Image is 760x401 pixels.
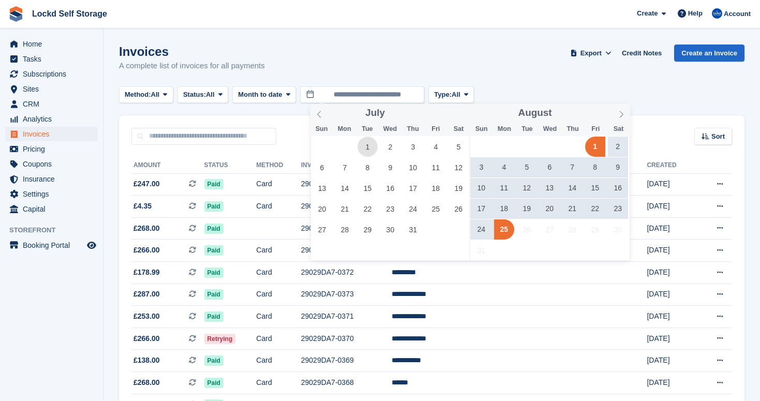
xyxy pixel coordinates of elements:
[310,126,333,132] span: Sun
[540,157,560,177] span: August 6, 2025
[470,126,493,132] span: Sun
[449,157,469,177] span: July 12, 2025
[647,284,696,306] td: [DATE]
[133,333,160,344] span: £266.00
[204,289,223,300] span: Paid
[204,157,257,174] th: Status
[518,108,552,118] span: August
[23,202,85,216] span: Capital
[133,355,160,366] span: £138.00
[256,372,301,394] td: Card
[637,8,658,19] span: Create
[568,44,614,62] button: Export
[647,262,696,284] td: [DATE]
[23,37,85,51] span: Home
[471,240,491,260] span: August 31, 2025
[8,6,24,22] img: stora-icon-8386f47178a22dfd0bd8f6a31ec36ba5ce8667c1dd55bd0f319d3a0aa187defe.svg
[449,199,469,219] span: July 26, 2025
[449,137,469,157] span: July 5, 2025
[23,82,85,96] span: Sites
[23,157,85,171] span: Coupons
[403,178,423,198] span: July 17, 2025
[5,238,98,253] a: menu
[380,219,400,240] span: July 30, 2025
[452,90,460,100] span: All
[493,126,516,132] span: Mon
[471,219,491,240] span: August 24, 2025
[5,202,98,216] a: menu
[647,372,696,394] td: [DATE]
[5,82,98,96] a: menu
[335,199,355,219] span: July 21, 2025
[256,240,301,262] td: Card
[607,126,630,132] span: Sat
[517,178,537,198] span: August 12, 2025
[335,219,355,240] span: July 28, 2025
[517,199,537,219] span: August 19, 2025
[23,172,85,186] span: Insurance
[357,219,378,240] span: July 29, 2025
[133,311,160,322] span: £253.00
[312,199,332,219] span: July 20, 2025
[380,199,400,219] span: July 23, 2025
[23,52,85,66] span: Tasks
[357,137,378,157] span: July 1, 2025
[256,328,301,350] td: Card
[426,137,446,157] span: July 4, 2025
[23,187,85,201] span: Settings
[403,137,423,157] span: July 3, 2025
[562,178,583,198] span: August 14, 2025
[256,350,301,372] td: Card
[403,199,423,219] span: July 24, 2025
[23,142,85,156] span: Pricing
[5,172,98,186] a: menu
[401,126,424,132] span: Thu
[301,240,392,262] td: 29029DA7-0374
[301,350,392,372] td: 29029DA7-0369
[426,157,446,177] span: July 11, 2025
[494,157,514,177] span: August 4, 2025
[724,9,751,19] span: Account
[562,157,583,177] span: August 7, 2025
[608,137,628,157] span: August 2, 2025
[712,8,722,19] img: Jonny Bleach
[424,126,447,132] span: Fri
[580,48,602,58] span: Export
[177,86,228,103] button: Status: All
[256,173,301,196] td: Card
[133,201,152,212] span: £4.35
[447,126,470,132] span: Sat
[380,137,400,157] span: July 2, 2025
[125,90,151,100] span: Method:
[5,142,98,156] a: menu
[647,350,696,372] td: [DATE]
[357,178,378,198] span: July 15, 2025
[301,262,392,284] td: 29029DA7-0372
[434,90,452,100] span: Type:
[204,268,223,278] span: Paid
[23,67,85,81] span: Subscriptions
[608,178,628,198] span: August 16, 2025
[133,179,160,189] span: £247.00
[335,157,355,177] span: July 7, 2025
[133,377,160,388] span: £268.00
[379,126,401,132] span: Wed
[301,173,392,196] td: 29029DA7-0377
[238,90,282,100] span: Month to date
[711,131,725,142] span: Sort
[356,126,379,132] span: Tue
[133,223,160,234] span: £268.00
[647,196,696,218] td: [DATE]
[183,90,206,100] span: Status:
[608,157,628,177] span: August 9, 2025
[688,8,703,19] span: Help
[585,199,605,219] span: August 22, 2025
[540,199,560,219] span: August 20, 2025
[561,126,584,132] span: Thu
[119,60,265,72] p: A complete list of invoices for all payments
[256,196,301,218] td: Card
[5,52,98,66] a: menu
[5,127,98,141] a: menu
[494,199,514,219] span: August 18, 2025
[5,37,98,51] a: menu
